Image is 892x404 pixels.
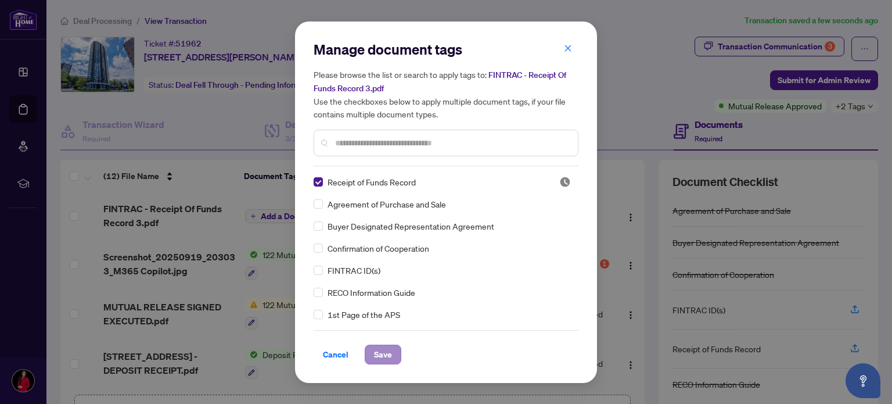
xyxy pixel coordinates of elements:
span: 1st Page of the APS [328,308,400,321]
h2: Manage document tags [314,40,578,59]
span: Confirmation of Cooperation [328,242,429,255]
button: Open asap [846,363,880,398]
h5: Please browse the list or search to apply tags to: Use the checkboxes below to apply multiple doc... [314,68,578,120]
span: FINTRAC ID(s) [328,264,380,277]
span: Save [374,345,392,364]
span: Agreement of Purchase and Sale [328,198,446,210]
span: Receipt of Funds Record [328,176,416,188]
span: RECO Information Guide [328,286,415,299]
span: Pending Review [559,176,571,188]
span: FINTRAC - Receipt Of Funds Record 3.pdf [314,70,566,94]
span: Cancel [323,345,348,364]
button: Cancel [314,345,358,364]
span: close [564,44,572,52]
span: Buyer Designated Representation Agreement [328,220,494,233]
img: status [559,176,571,188]
button: Save [365,345,401,364]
